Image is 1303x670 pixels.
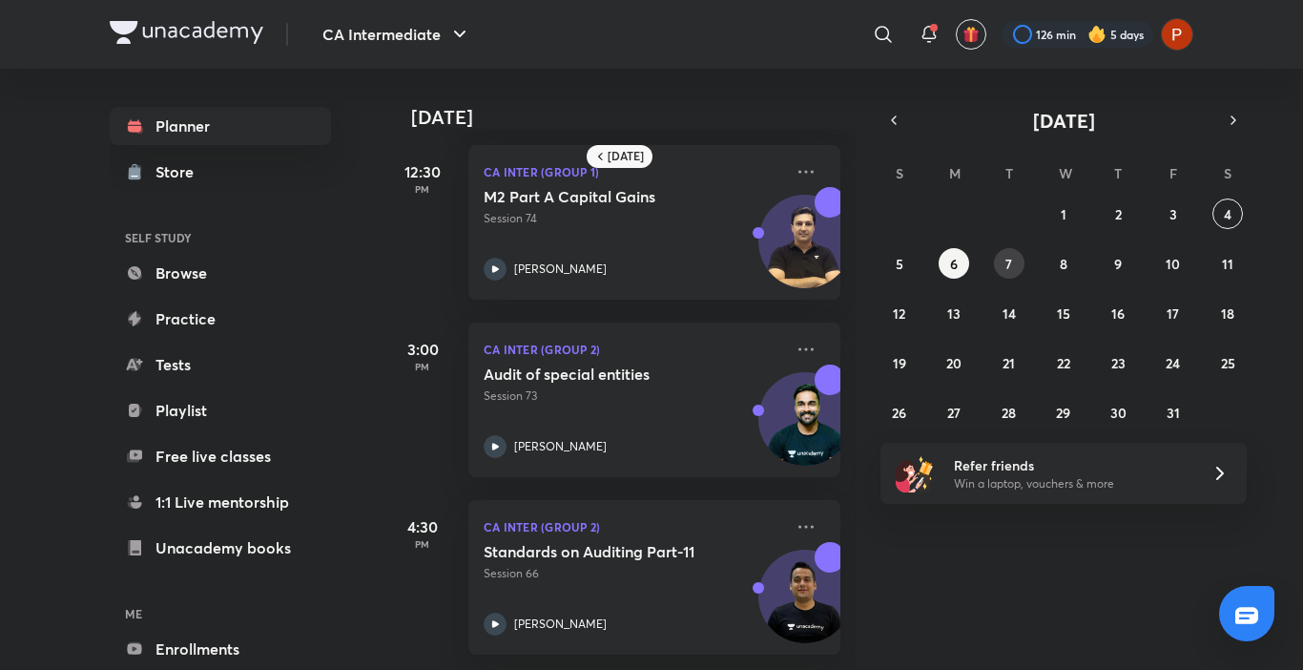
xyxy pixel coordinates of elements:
button: October 10, 2025 [1158,248,1189,279]
abbr: October 20, 2025 [946,354,962,372]
abbr: October 29, 2025 [1056,404,1070,422]
abbr: October 7, 2025 [1005,255,1012,273]
div: Store [155,160,205,183]
button: October 16, 2025 [1103,298,1133,328]
button: October 3, 2025 [1158,199,1189,229]
a: 1:1 Live mentorship [110,483,331,521]
button: avatar [956,19,986,50]
a: Store [110,153,331,191]
p: [PERSON_NAME] [514,616,607,633]
p: Session 66 [484,565,783,582]
abbr: October 31, 2025 [1167,404,1180,422]
button: October 1, 2025 [1048,199,1079,229]
abbr: Monday [949,164,961,182]
img: streak [1087,25,1107,44]
abbr: October 4, 2025 [1224,205,1231,223]
abbr: October 23, 2025 [1111,354,1126,372]
h5: M2 Part A Capital Gains [484,187,721,206]
abbr: October 5, 2025 [896,255,903,273]
img: Palak [1161,18,1193,51]
button: October 11, 2025 [1212,248,1243,279]
p: CA Inter (Group 1) [484,160,783,183]
button: October 4, 2025 [1212,199,1243,229]
abbr: October 12, 2025 [893,304,905,323]
abbr: Thursday [1114,164,1122,182]
abbr: October 15, 2025 [1057,304,1070,323]
h5: 3:00 [384,338,461,361]
button: October 27, 2025 [939,397,969,428]
abbr: October 16, 2025 [1111,304,1125,323]
p: PM [384,183,461,195]
button: October 14, 2025 [994,298,1024,328]
p: [PERSON_NAME] [514,438,607,455]
abbr: October 13, 2025 [947,304,961,323]
h6: [DATE] [608,149,644,164]
h5: 4:30 [384,515,461,538]
p: Session 73 [484,387,783,405]
h6: ME [110,597,331,630]
img: avatar [962,26,980,43]
button: October 30, 2025 [1103,397,1133,428]
h5: Audit of special entities [484,365,721,384]
img: Company Logo [110,21,263,44]
img: Avatar [759,383,851,474]
button: October 25, 2025 [1212,347,1243,378]
button: October 23, 2025 [1103,347,1133,378]
abbr: October 21, 2025 [1003,354,1015,372]
abbr: October 1, 2025 [1061,205,1066,223]
button: October 22, 2025 [1048,347,1079,378]
abbr: October 18, 2025 [1221,304,1234,323]
p: Win a laptop, vouchers & more [954,475,1189,492]
abbr: October 24, 2025 [1166,354,1180,372]
abbr: October 30, 2025 [1110,404,1127,422]
img: referral [896,454,934,492]
p: [PERSON_NAME] [514,261,607,278]
button: October 2, 2025 [1103,199,1133,229]
abbr: October 26, 2025 [892,404,906,422]
button: October 26, 2025 [884,397,915,428]
button: October 9, 2025 [1103,248,1133,279]
abbr: October 25, 2025 [1221,354,1235,372]
a: Planner [110,107,331,145]
button: October 6, 2025 [939,248,969,279]
button: CA Intermediate [311,15,483,53]
abbr: October 27, 2025 [947,404,961,422]
button: October 24, 2025 [1158,347,1189,378]
img: Avatar [759,560,851,652]
a: Company Logo [110,21,263,49]
abbr: Tuesday [1005,164,1013,182]
abbr: October 6, 2025 [950,255,958,273]
h4: [DATE] [411,106,859,129]
button: October 12, 2025 [884,298,915,328]
p: CA Inter (Group 2) [484,338,783,361]
h5: Standards on Auditing Part-11 [484,542,721,561]
abbr: October 8, 2025 [1060,255,1067,273]
a: Browse [110,254,331,292]
p: CA Inter (Group 2) [484,515,783,538]
button: October 7, 2025 [994,248,1024,279]
button: October 8, 2025 [1048,248,1079,279]
button: October 21, 2025 [994,347,1024,378]
button: October 31, 2025 [1158,397,1189,428]
button: [DATE] [907,107,1220,134]
abbr: October 2, 2025 [1115,205,1122,223]
button: October 18, 2025 [1212,298,1243,328]
abbr: Saturday [1224,164,1231,182]
button: October 28, 2025 [994,397,1024,428]
abbr: October 28, 2025 [1002,404,1016,422]
abbr: October 17, 2025 [1167,304,1179,323]
h5: 12:30 [384,160,461,183]
a: Enrollments [110,630,331,668]
abbr: October 10, 2025 [1166,255,1180,273]
p: PM [384,361,461,372]
button: October 19, 2025 [884,347,915,378]
span: [DATE] [1033,108,1095,134]
button: October 29, 2025 [1048,397,1079,428]
a: Playlist [110,391,331,429]
abbr: October 22, 2025 [1057,354,1070,372]
a: Free live classes [110,437,331,475]
abbr: Wednesday [1059,164,1072,182]
img: Avatar [759,205,851,297]
a: Practice [110,300,331,338]
abbr: Sunday [896,164,903,182]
